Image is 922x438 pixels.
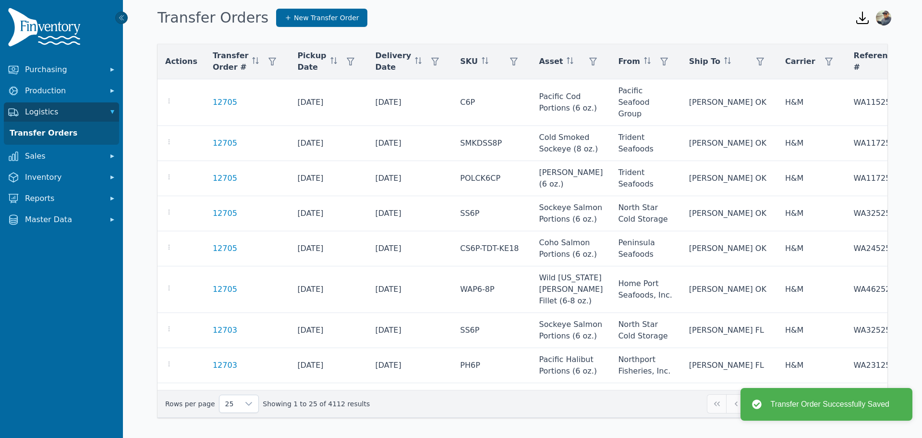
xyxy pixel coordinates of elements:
[213,325,237,336] a: 12703
[531,313,610,348] td: Sockeye Salmon Portions (6 oz.)
[8,8,85,50] img: Finventory
[219,395,240,413] span: Rows per page
[290,79,367,126] td: [DATE]
[368,313,453,348] td: [DATE]
[610,231,681,266] td: Peninsula Seafoods
[610,161,681,196] td: Trident Seafoods
[25,106,102,118] span: Logistics
[290,313,367,348] td: [DATE]
[368,383,453,418] td: [DATE]
[531,383,610,418] td: Coho Salmon Portions (6 oz.)
[452,126,531,161] td: SMKDSS8P
[290,383,367,418] td: [DATE]
[531,231,610,266] td: Coho Salmon Portions (6 oz.)
[531,161,610,196] td: [PERSON_NAME] (6 oz.)
[681,266,777,313] td: [PERSON_NAME] OK
[785,56,815,67] span: Carrier
[25,85,102,97] span: Production
[770,399,889,410] div: Transfer Order Successfully Saved
[4,60,119,79] button: Purchasing
[290,126,367,161] td: [DATE]
[290,231,367,266] td: [DATE]
[777,79,846,126] td: H&M
[531,126,610,161] td: Cold Smoked Sockeye (8 oz.)
[213,243,237,254] a: 12705
[25,150,102,162] span: Sales
[681,196,777,231] td: [PERSON_NAME] OK
[294,13,359,23] span: New Transfer Order
[681,313,777,348] td: [PERSON_NAME] FL
[4,168,119,187] button: Inventory
[777,126,846,161] td: H&M
[213,173,237,184] a: 12705
[4,210,119,229] button: Master Data
[213,138,237,149] a: 12705
[368,348,453,383] td: [DATE]
[681,161,777,196] td: [PERSON_NAME] OK
[854,50,898,73] span: Reference #
[777,196,846,231] td: H&M
[213,360,237,371] a: 12703
[452,266,531,313] td: WAP6-8P
[610,126,681,161] td: Trident Seafoods
[4,189,119,208] button: Reports
[158,9,268,26] h1: Transfer Orders
[777,348,846,383] td: H&M
[531,79,610,126] td: Pacific Cod Portions (6 oz.)
[452,383,531,418] td: CS6P-TDT-KE18
[452,348,531,383] td: PH6P
[213,97,237,108] a: 12705
[368,266,453,313] td: [DATE]
[452,196,531,231] td: SS6P
[618,56,640,67] span: From
[681,348,777,383] td: [PERSON_NAME] FL
[681,383,777,418] td: [PERSON_NAME] FL
[452,161,531,196] td: POLCK6CP
[4,102,119,122] button: Logistics
[777,231,846,266] td: H&M
[290,266,367,313] td: [DATE]
[681,79,777,126] td: [PERSON_NAME] OK
[368,79,453,126] td: [DATE]
[213,284,237,295] a: 12705
[297,50,326,73] span: Pickup Date
[777,313,846,348] td: H&M
[276,9,367,27] a: New Transfer Order
[539,56,563,67] span: Asset
[165,56,197,67] span: Actions
[452,231,531,266] td: CS6P-TDT-KE18
[368,231,453,266] td: [DATE]
[452,79,531,126] td: C6P
[610,348,681,383] td: Northport Fisheries, Inc.
[25,193,102,204] span: Reports
[25,64,102,75] span: Purchasing
[213,50,248,73] span: Transfer Order #
[610,196,681,231] td: North Star Cold Storage
[876,10,891,25] img: Anthony Armesto
[4,147,119,166] button: Sales
[25,172,102,183] span: Inventory
[213,208,237,219] a: 12705
[531,196,610,231] td: Sockeye Salmon Portions (6 oz.)
[290,196,367,231] td: [DATE]
[610,383,681,418] td: Peninsula Seafoods
[531,266,610,313] td: Wild [US_STATE] [PERSON_NAME] Fillet (6-8 oz.)
[610,313,681,348] td: North Star Cold Storage
[777,161,846,196] td: H&M
[290,348,367,383] td: [DATE]
[689,56,720,67] span: Ship To
[777,266,846,313] td: H&M
[610,79,681,126] td: Pacific Seafood Group
[376,50,412,73] span: Delivery Date
[368,196,453,231] td: [DATE]
[4,81,119,100] button: Production
[25,214,102,225] span: Master Data
[368,126,453,161] td: [DATE]
[368,161,453,196] td: [DATE]
[6,124,117,143] a: Transfer Orders
[681,126,777,161] td: [PERSON_NAME] OK
[777,383,846,418] td: H&M
[610,266,681,313] td: Home Port Seafoods, Inc.
[460,56,478,67] span: SKU
[531,348,610,383] td: Pacific Halibut Portions (6 oz.)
